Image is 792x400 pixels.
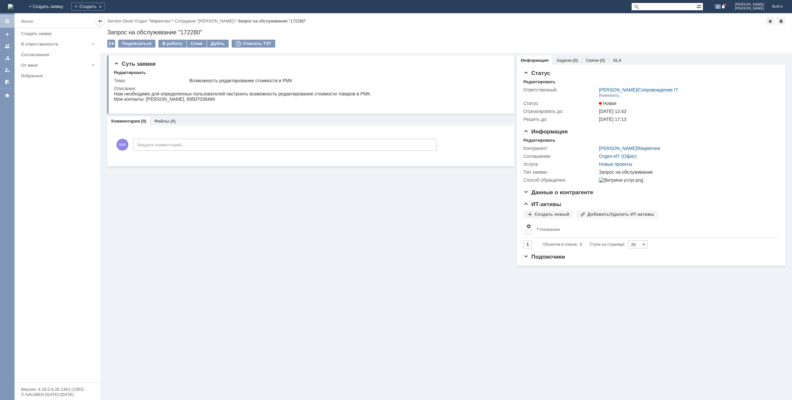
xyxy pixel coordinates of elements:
[523,138,555,143] div: Редактировать
[8,4,13,9] img: logo
[534,221,774,238] th: Название
[141,119,147,124] div: (0)
[523,189,593,196] span: Данные о контрагенте
[154,119,169,124] a: Файлы
[2,65,13,75] a: Мои заявки
[599,146,637,151] a: [PERSON_NAME]
[599,93,620,98] div: Изменить
[114,61,155,67] span: Суть заявки
[116,139,128,151] span: ММ
[735,3,764,7] span: [PERSON_NAME]
[599,162,632,167] a: Новые проекты
[2,53,13,63] a: Заявки в моей ответственности
[21,52,96,57] div: Согласования
[696,3,703,9] span: Расширенный поиск
[599,146,661,151] div: /
[21,42,89,47] div: В ответственности
[543,240,625,248] i: Строк на странице:
[526,224,531,229] span: Настройки
[18,50,99,60] a: Согласования
[175,18,238,23] div: /
[2,41,13,52] a: Заявки на командах
[523,146,598,151] div: Контрагент:
[523,162,598,167] div: Услуга:
[523,128,568,135] span: Информация
[135,18,173,23] a: Отдел "Маркетинг"
[523,117,598,122] div: Решить до:
[71,3,105,11] div: Создать
[107,18,133,23] a: Service Desk
[600,58,605,63] div: (0)
[21,73,89,78] div: Избранное
[107,40,115,48] div: Работа с массовостью
[114,70,146,75] div: Редактировать
[21,392,94,397] div: © NAUMEN [DATE]-[DATE]
[573,58,578,63] div: (0)
[735,7,764,11] span: [PERSON_NAME]
[599,177,643,183] img: Витрина услуг.png
[599,109,626,114] span: [DATE] 12:43
[715,4,721,9] span: 1
[96,17,104,25] div: Скрыть меню
[523,87,598,92] div: Ответственный:
[766,17,774,25] div: Добавить в избранное
[238,18,306,23] div: Запрос на обслуживание "172280"
[556,58,572,63] a: Задачи
[107,29,785,36] div: Запрос на обслуживание "172280"
[523,109,598,114] div: Отреагировать до:
[638,146,661,151] a: Маркетинг
[523,79,555,85] div: Редактировать
[523,254,565,260] span: Подписчики
[599,87,637,92] a: [PERSON_NAME]
[599,154,637,159] a: Отдел-ИТ (Офис)
[599,101,616,106] span: Новая
[523,201,561,207] span: ИТ-активы
[8,4,13,9] a: Перейти на домашнюю страницу
[107,18,135,23] div: /
[21,31,96,36] div: Создать заявку
[580,240,582,248] div: 0
[523,169,598,175] div: Тип заявки:
[170,119,176,124] div: (0)
[18,28,99,39] a: Создать заявку
[111,119,140,124] a: Комментарии
[2,77,13,87] a: Мои согласования
[613,58,621,63] a: SLA
[543,242,578,247] span: Объектов в списке:
[114,86,505,91] div: Описание:
[21,387,94,391] div: Версия: 4.18.0.9.26.1362 (1362)
[523,101,598,106] div: Статус:
[189,78,504,83] div: Возможность редактирование стоимости в РМК
[2,29,13,40] a: Создать заявку
[599,117,626,122] span: [DATE] 17:13
[523,177,598,183] div: Способ обращения:
[21,18,33,25] div: Меню
[21,63,89,68] div: От меня
[586,58,599,63] a: Связи
[114,78,188,83] div: Тема:
[175,18,235,23] a: Сотрудник "[PERSON_NAME]"
[777,17,785,25] div: Сделать домашней страницей
[523,70,550,76] span: Статус
[599,87,678,92] div: /
[523,154,598,159] div: Соглашение:
[540,227,560,232] div: Название
[135,18,175,23] div: /
[599,169,775,175] div: Запрос на обслуживание
[638,87,678,92] a: Сопровождение IT
[521,58,548,63] a: Информация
